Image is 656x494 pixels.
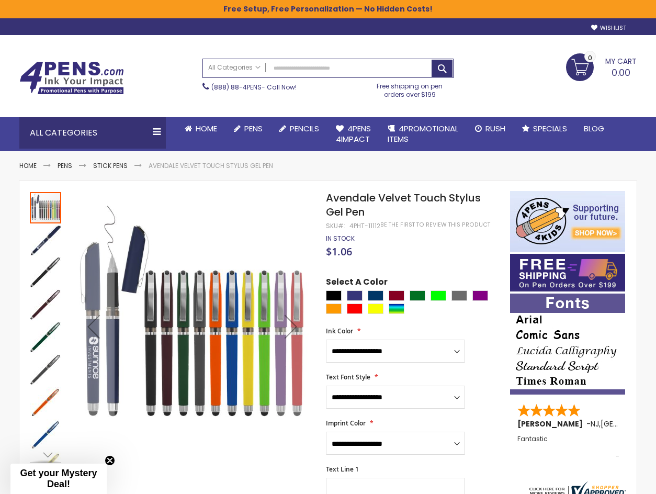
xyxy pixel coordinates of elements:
a: (888) 88-4PENS [211,83,262,92]
button: Close teaser [105,455,115,466]
div: Avendale Velvet Touch Stylus Gel Pen [30,223,62,256]
div: Avendale Velvet Touch Stylus Gel Pen [30,191,62,223]
a: Rush [467,117,514,140]
img: Avendale Velvet Touch Stylus Gel Pen [30,419,61,451]
a: Home [19,161,37,170]
div: Next [270,191,312,463]
span: NJ [591,419,599,429]
span: [PERSON_NAME] [517,419,586,429]
div: Red [347,304,363,314]
a: 4PROMOTIONALITEMS [379,117,467,151]
div: Yellow [368,304,383,314]
div: 4PHT-11112 [349,222,380,230]
strong: SKU [326,221,345,230]
div: Avendale Velvet Touch Stylus Gel Pen [30,353,62,386]
a: 0.00 0 [566,53,637,80]
div: Avendale Velvet Touch Stylus Gel Pen [30,386,62,418]
img: Avendale Velvet Touch Stylus Gel Pen [30,257,61,288]
span: Rush [485,123,505,134]
div: Avendale Velvet Touch Stylus Gel Pen [30,321,62,353]
span: 0.00 [612,66,630,79]
div: Fantastic [517,435,619,458]
span: Pens [244,123,263,134]
img: Avendale Velvet Touch Stylus Gel Pen [30,354,61,386]
div: Availability [326,234,355,243]
div: Green [410,290,425,301]
span: In stock [326,234,355,243]
div: Orange [326,304,342,314]
img: Avendale Velvet Touch Stylus Gel Pen [73,206,312,445]
span: Specials [533,123,567,134]
span: 0 [588,53,592,63]
a: Home [176,117,225,140]
div: Lime Green [431,290,446,301]
div: All Categories [19,117,166,149]
span: 4PROMOTIONAL ITEMS [388,123,458,144]
img: Avendale Velvet Touch Stylus Gel Pen [30,224,61,256]
div: Purple [472,290,488,301]
span: $1.06 [326,244,352,259]
div: Avendale Velvet Touch Stylus Gel Pen [30,418,62,451]
a: All Categories [203,59,266,76]
a: Stick Pens [93,161,128,170]
div: Previous [73,191,115,463]
div: Burgundy [389,290,404,301]
div: Next [30,447,61,463]
a: 4Pens4impact [327,117,379,151]
a: Pens [225,117,271,140]
span: Ink Color [326,327,353,335]
div: Black [326,290,342,301]
img: Avendale Velvet Touch Stylus Gel Pen [30,322,61,353]
a: Pencils [271,117,327,140]
img: Free shipping on orders over $199 [510,254,625,291]
span: Select A Color [326,276,388,290]
div: Avendale Velvet Touch Stylus Gel Pen [30,288,62,321]
span: Pencils [290,123,319,134]
img: 4pens 4 kids [510,191,625,252]
img: Avendale Velvet Touch Stylus Gel Pen [30,289,61,321]
span: Text Line 1 [326,465,359,474]
a: Wishlist [591,24,626,32]
div: Royal Blue [347,290,363,301]
a: Be the first to review this product [380,221,490,229]
span: Blog [584,123,604,134]
span: Avendale Velvet Touch Stylus Gel Pen [326,190,481,219]
span: 4Pens 4impact [336,123,371,144]
img: 4Pens Custom Pens and Promotional Products [19,61,124,95]
div: Avendale Velvet Touch Stylus Gel Pen [30,256,62,288]
span: Get your Mystery Deal! [20,468,97,489]
div: Navy Blue [368,290,383,301]
img: Avendale Velvet Touch Stylus Gel Pen [30,387,61,418]
span: Imprint Color [326,419,366,428]
img: font-personalization-examples [510,294,625,395]
span: All Categories [208,63,261,72]
li: Avendale Velvet Touch Stylus Gel Pen [149,162,273,170]
span: Home [196,123,217,134]
a: Specials [514,117,575,140]
span: - Call Now! [211,83,297,92]
div: Grey [451,290,467,301]
div: Assorted [389,304,404,314]
div: Get your Mystery Deal!Close teaser [10,464,107,494]
a: Blog [575,117,613,140]
span: Text Font Style [326,373,370,381]
div: Free shipping on pen orders over $199 [366,78,454,99]
a: Pens [58,161,72,170]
